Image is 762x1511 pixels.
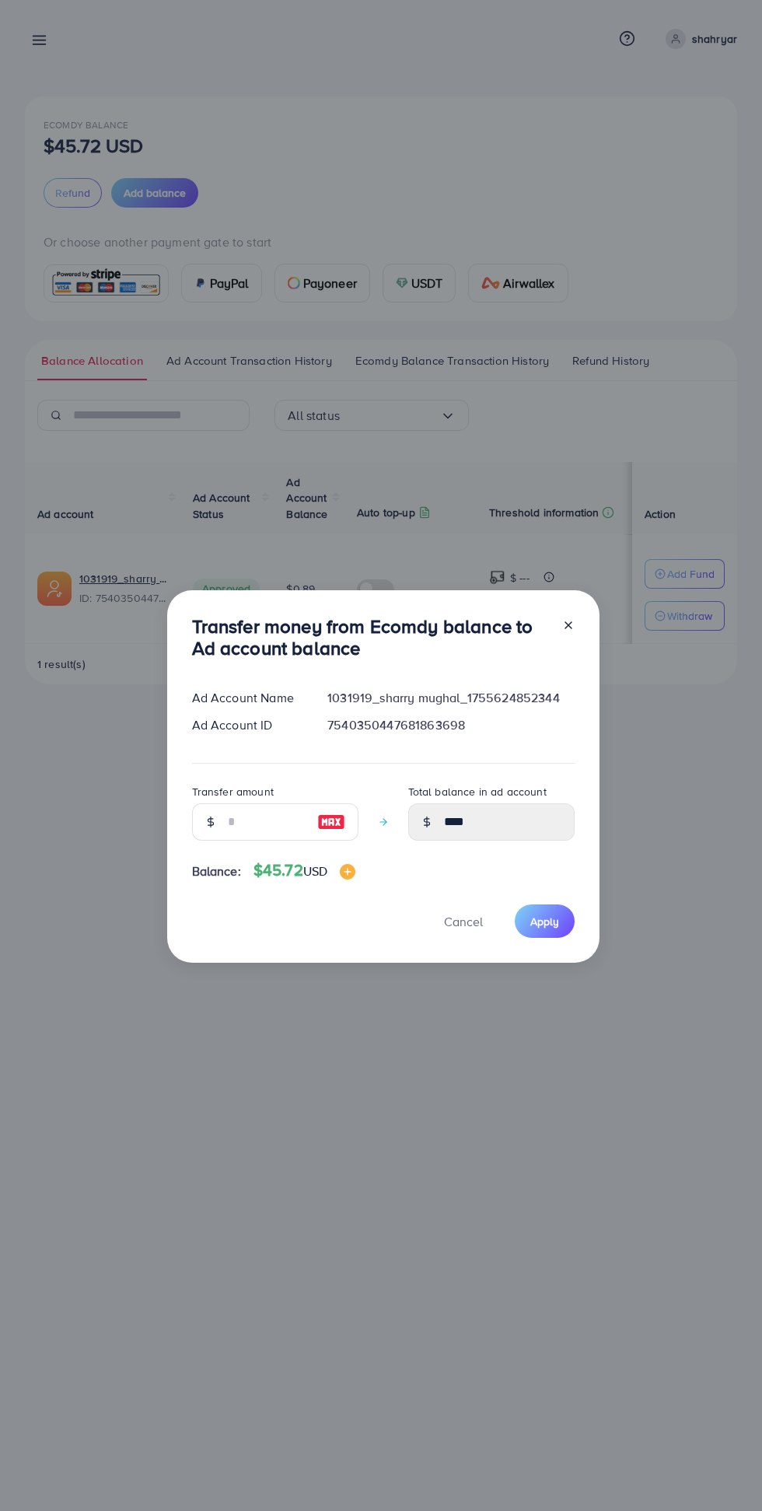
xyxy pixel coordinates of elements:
span: USD [303,862,327,880]
span: Apply [530,914,559,929]
div: Ad Account ID [180,716,316,734]
h4: $45.72 [253,861,355,880]
div: 7540350447681863698 [315,716,586,734]
div: Ad Account Name [180,689,316,707]
img: image [340,864,355,880]
img: image [317,813,345,831]
label: Transfer amount [192,784,274,799]
label: Total balance in ad account [408,784,547,799]
h3: Transfer money from Ecomdy balance to Ad account balance [192,615,550,660]
button: Apply [515,904,575,938]
button: Cancel [425,904,502,938]
span: Balance: [192,862,241,880]
span: Cancel [444,913,483,930]
iframe: Chat [696,1441,750,1499]
div: 1031919_sharry mughal_1755624852344 [315,689,586,707]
